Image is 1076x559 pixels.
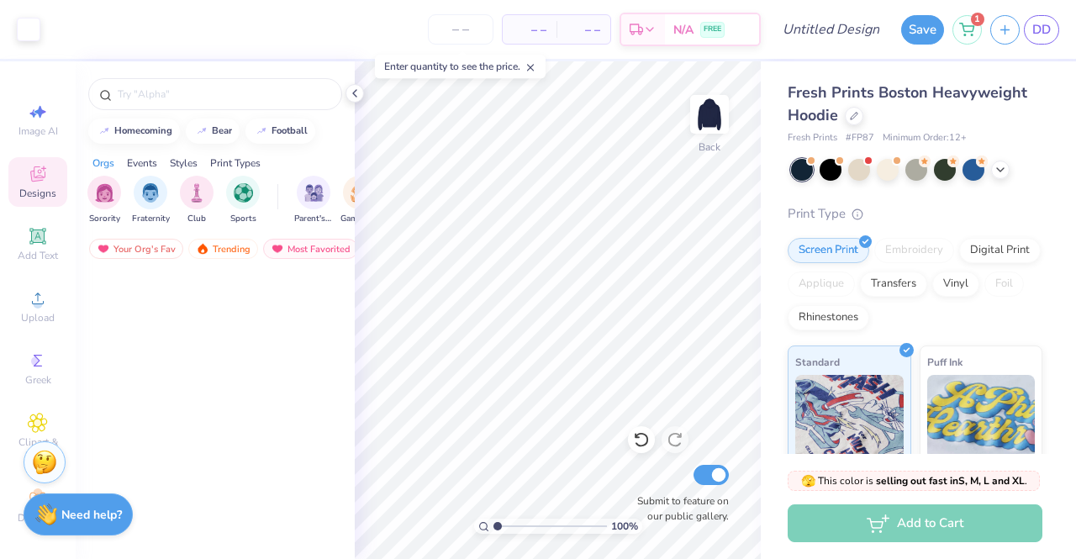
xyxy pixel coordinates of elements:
button: bear [186,119,240,144]
div: Digital Print [959,238,1041,263]
span: 🫣 [801,473,815,489]
div: Trending [188,239,258,259]
span: N/A [673,21,694,39]
span: Sports [230,213,256,225]
button: football [245,119,315,144]
strong: selling out fast in S, M, L and XL [876,474,1025,488]
span: Decorate [18,511,58,525]
span: Clipart & logos [8,435,67,462]
div: football [272,126,308,135]
span: This color is . [801,473,1027,488]
button: filter button [87,176,121,225]
img: trending.gif [196,243,209,255]
div: Most Favorited [263,239,358,259]
span: Game Day [340,213,379,225]
span: Add Text [18,249,58,262]
button: filter button [340,176,379,225]
span: – – [567,21,600,39]
img: Club Image [187,183,206,203]
img: Sports Image [234,183,253,203]
img: trend_line.gif [255,126,268,136]
span: Fraternity [132,213,170,225]
input: Try "Alpha" [116,86,331,103]
div: Screen Print [788,238,869,263]
span: FREE [704,24,721,35]
input: Untitled Design [769,13,893,46]
span: 1 [971,13,984,26]
div: Applique [788,272,855,297]
img: Game Day Image [351,183,370,203]
strong: Need help? [61,507,122,523]
span: Standard [795,353,840,371]
img: most_fav.gif [97,243,110,255]
div: Styles [170,156,198,171]
span: Sorority [89,213,120,225]
div: Vinyl [932,272,979,297]
span: Fresh Prints [788,131,837,145]
img: most_fav.gif [271,243,284,255]
div: homecoming [114,126,172,135]
img: Puff Ink [927,375,1036,459]
span: – – [513,21,546,39]
div: Events [127,156,157,171]
div: filter for Club [180,176,214,225]
span: Image AI [18,124,58,138]
div: Embroidery [874,238,954,263]
div: Foil [984,272,1024,297]
div: Enter quantity to see the price. [375,55,546,78]
div: filter for Sports [226,176,260,225]
div: Your Org's Fav [89,239,183,259]
span: # FP87 [846,131,874,145]
span: Minimum Order: 12 + [883,131,967,145]
button: filter button [226,176,260,225]
img: Sorority Image [95,183,114,203]
span: Parent's Weekend [294,213,333,225]
input: – – [428,14,493,45]
div: Orgs [92,156,114,171]
div: Rhinestones [788,305,869,330]
img: Back [693,98,726,131]
img: Fraternity Image [141,183,160,203]
div: filter for Parent's Weekend [294,176,333,225]
span: Puff Ink [927,353,963,371]
img: Parent's Weekend Image [304,183,324,203]
div: Print Types [210,156,261,171]
span: Designs [19,187,56,200]
button: filter button [294,176,333,225]
div: bear [212,126,232,135]
span: 100 % [611,519,638,534]
label: Submit to feature on our public gallery. [628,493,729,524]
div: Back [699,140,720,155]
span: Upload [21,311,55,324]
button: filter button [132,176,170,225]
img: trend_line.gif [98,126,111,136]
img: trend_line.gif [195,126,208,136]
span: Club [187,213,206,225]
div: Transfers [860,272,927,297]
div: Print Type [788,204,1042,224]
div: filter for Sorority [87,176,121,225]
span: Greek [25,373,51,387]
button: filter button [180,176,214,225]
div: filter for Fraternity [132,176,170,225]
span: Fresh Prints Boston Heavyweight Hoodie [788,82,1027,125]
button: homecoming [88,119,180,144]
a: DD [1024,15,1059,45]
img: Standard [795,375,904,459]
div: filter for Game Day [340,176,379,225]
span: DD [1032,20,1051,40]
button: Save [901,15,944,45]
